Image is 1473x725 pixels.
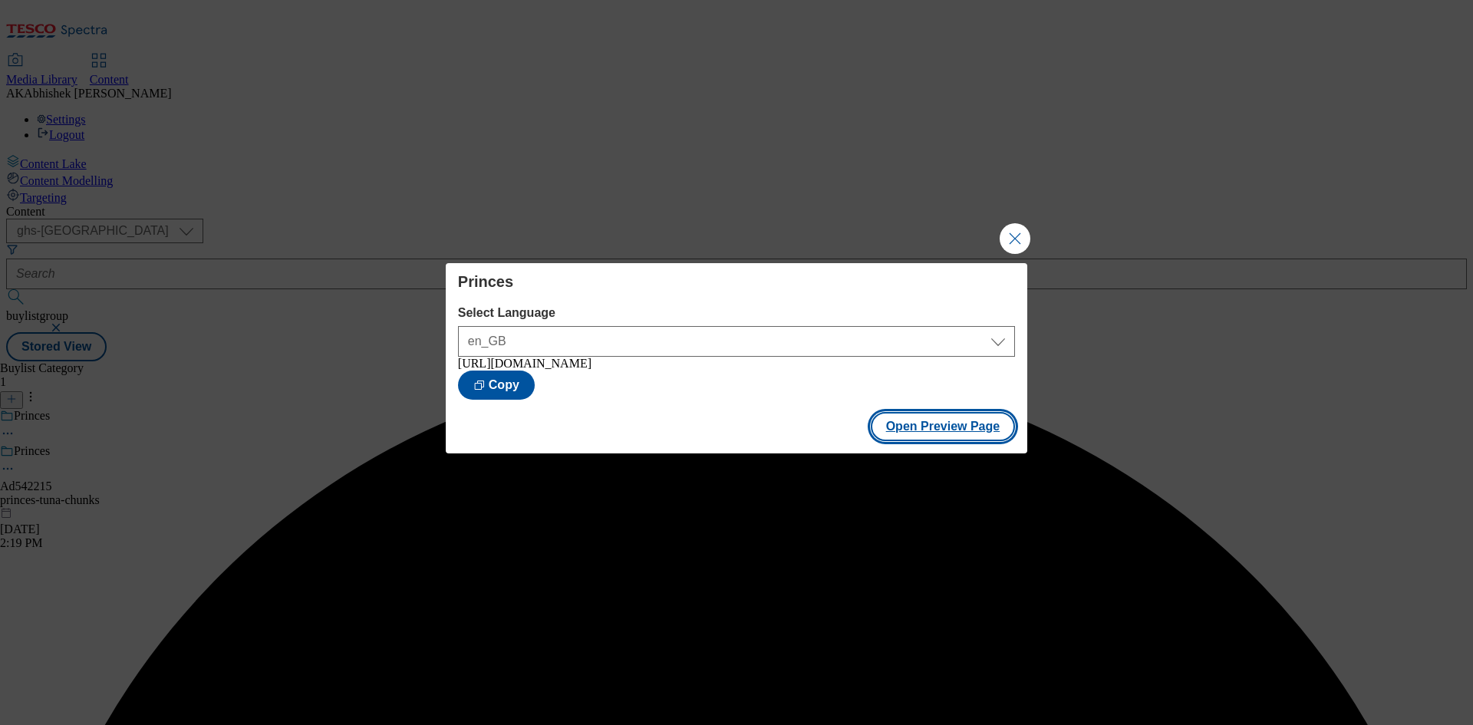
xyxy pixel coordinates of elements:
h4: Princes [458,272,1015,291]
label: Select Language [458,306,1015,320]
button: Open Preview Page [871,412,1016,441]
div: Modal [446,263,1027,453]
button: Copy [458,371,535,400]
button: Close Modal [1000,223,1030,254]
div: [URL][DOMAIN_NAME] [458,357,1015,371]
